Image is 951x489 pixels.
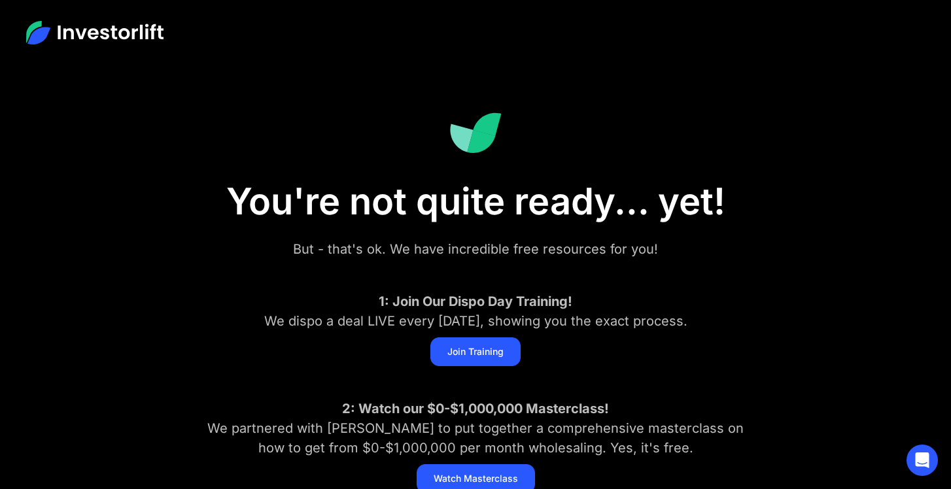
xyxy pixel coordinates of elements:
[379,294,572,309] strong: 1: Join Our Dispo Day Training!
[194,292,757,331] div: We dispo a deal LIVE every [DATE], showing you the exact process.
[148,180,803,224] h1: You're not quite ready... yet!
[194,239,757,259] div: But - that's ok. We have incredible free resources for you!
[430,337,521,366] a: Join Training
[449,112,502,154] img: Investorlift Dashboard
[342,401,609,416] strong: 2: Watch our $0-$1,000,000 Masterclass!
[194,399,757,458] div: We partnered with [PERSON_NAME] to put together a comprehensive masterclass on how to get from $0...
[907,445,938,476] div: Open Intercom Messenger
